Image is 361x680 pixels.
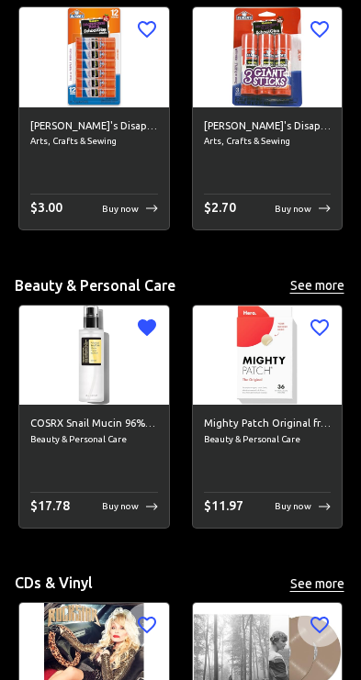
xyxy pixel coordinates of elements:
h6: Mighty Patch Original from Hero Cosmetics - Hydrocolloid Acne Pimple Patch for Covering Zits and ... [204,416,332,432]
span: $ 2.70 [204,200,236,215]
p: Buy now [275,499,311,513]
h5: Beauty & Personal Care [15,276,175,295]
h5: CDs & Vinyl [15,574,93,593]
span: $ 17.78 [30,498,70,513]
span: Arts, Crafts & Sewing [30,134,158,149]
p: Buy now [102,202,139,216]
img: COSRX Snail Mucin 96% Power Repairing Essence 3.38 fl.oz 100ml, Hydrating Serum for Face with Sna... [19,306,169,405]
span: $ 11.97 [204,498,243,513]
h6: [PERSON_NAME]'s Disappearing Purple School Glue, Washable, 12 Pack [30,118,158,135]
p: Buy now [102,499,139,513]
img: Elmer's Disappearing Purple School Glue, Washable, 12 Pack image [19,7,169,106]
span: Beauty & Personal Care [204,432,332,447]
img: Elmer's Disappearing Purple Washable School Glue Sticks, 0.77 oz, 3 Count image [193,7,343,106]
button: See more [288,274,346,297]
img: Mighty Patch Original from Hero Cosmetics - Hydrocolloid Acne Pimple Patch for Covering Zits and ... [193,306,343,405]
h6: COSRX Snail Mucin 96% Power Repairing Essence 3.38 fl.oz 100ml, Hydrating Serum for Face with Sna... [30,416,158,432]
h6: [PERSON_NAME]'s Disappearing Purple Washable School Glue Sticks, 0.77 oz, 3 Count [204,118,332,135]
button: See more [288,573,346,596]
span: $ 3.00 [30,200,62,215]
span: Beauty & Personal Care [30,432,158,447]
span: Arts, Crafts & Sewing [204,134,332,149]
p: Buy now [275,202,311,216]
